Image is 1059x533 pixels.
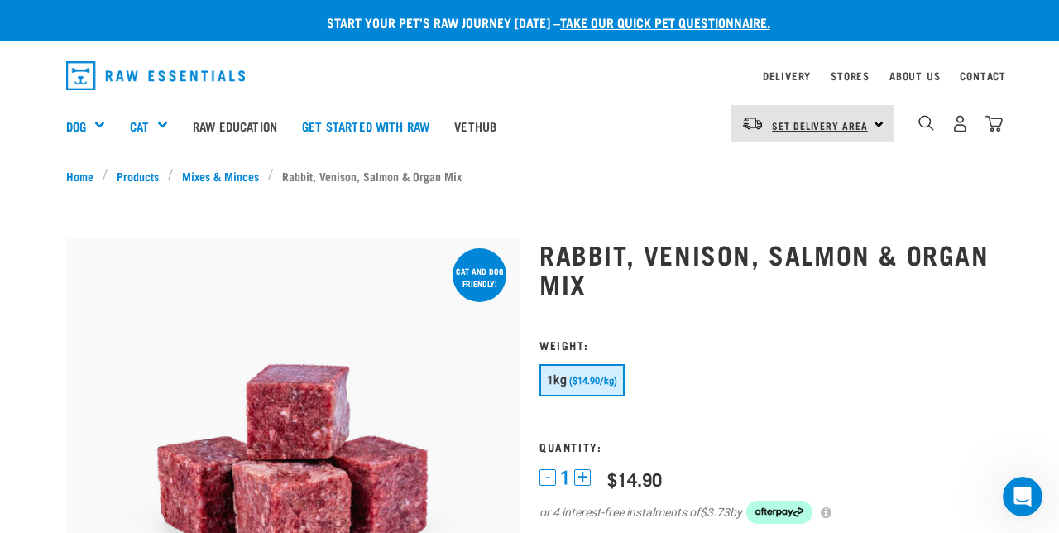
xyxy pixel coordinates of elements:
[180,93,290,159] a: Raw Education
[547,373,567,387] span: 1kg
[539,440,993,453] h3: Quantity:
[442,93,509,159] a: Vethub
[560,469,570,487] span: 1
[700,504,730,521] span: $3.73
[130,117,149,136] a: Cat
[66,167,993,185] nav: breadcrumbs
[574,469,591,486] button: +
[290,93,442,159] a: Get started with Raw
[539,469,556,486] button: -
[960,73,1006,79] a: Contact
[66,117,86,136] a: Dog
[951,115,969,132] img: user.png
[741,116,764,131] img: van-moving.png
[569,376,617,387] span: ($14.90/kg)
[985,115,1003,132] img: home-icon@2x.png
[560,18,770,26] a: take our quick pet questionnaire.
[763,73,811,79] a: Delivery
[539,501,993,524] div: or 4 interest-free instalments of by
[66,167,103,185] a: Home
[66,61,245,90] img: Raw Essentials Logo
[772,122,868,128] span: Set Delivery Area
[918,115,934,131] img: home-icon-1@2x.png
[889,73,940,79] a: About Us
[539,339,993,351] h3: Weight:
[539,364,625,396] button: 1kg ($14.90/kg)
[53,55,1006,97] nav: dropdown navigation
[831,73,870,79] a: Stores
[108,167,168,185] a: Products
[1003,477,1042,516] iframe: Intercom live chat
[539,239,993,299] h1: Rabbit, Venison, Salmon & Organ Mix
[746,501,812,524] img: Afterpay
[174,167,268,185] a: Mixes & Minces
[607,468,662,489] div: $14.90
